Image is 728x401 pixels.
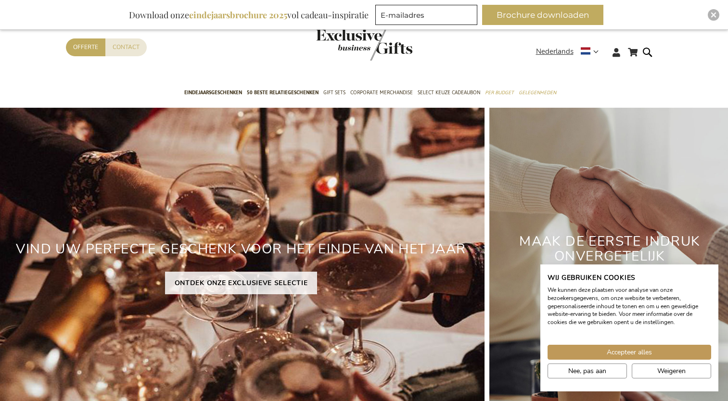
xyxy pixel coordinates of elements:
[316,29,364,61] a: store logo
[548,274,711,282] h2: Wij gebruiken cookies
[632,363,711,378] button: Alle cookies weigeren
[657,366,686,376] span: Weigeren
[418,81,480,105] a: Select Keuze Cadeaubon
[323,88,345,98] span: Gift Sets
[418,88,480,98] span: Select Keuze Cadeaubon
[184,88,242,98] span: Eindejaarsgeschenken
[375,5,480,28] form: marketing offers and promotions
[708,9,719,21] div: Close
[184,81,242,105] a: Eindejaarsgeschenken
[711,12,716,18] img: Close
[548,286,711,326] p: We kunnen deze plaatsen voor analyse van onze bezoekersgegevens, om onze website te verbeteren, g...
[350,88,413,98] span: Corporate Merchandise
[247,88,319,98] span: 50 beste relatiegeschenken
[189,9,287,21] b: eindejaarsbrochure 2025
[519,88,556,98] span: Gelegenheden
[548,345,711,360] button: Accepteer alle cookies
[66,38,105,56] a: Offerte
[482,5,603,25] button: Brochure downloaden
[519,81,556,105] a: Gelegenheden
[350,81,413,105] a: Corporate Merchandise
[485,88,514,98] span: Per Budget
[536,46,574,57] span: Nederlands
[375,5,477,25] input: E-mailadres
[323,81,345,105] a: Gift Sets
[607,347,652,357] span: Accepteer alles
[247,81,319,105] a: 50 beste relatiegeschenken
[485,81,514,105] a: Per Budget
[125,5,373,25] div: Download onze vol cadeau-inspiratie
[316,29,412,61] img: Exclusive Business gifts logo
[548,363,627,378] button: Pas cookie voorkeuren aan
[568,366,606,376] span: Nee, pas aan
[105,38,147,56] a: Contact
[165,272,318,294] a: ONTDEK ONZE EXCLUSIEVE SELECTIE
